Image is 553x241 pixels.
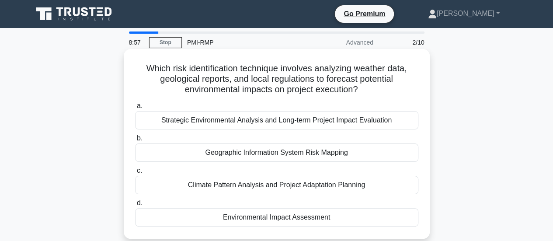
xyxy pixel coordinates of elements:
[182,34,302,51] div: PMI-RMP
[338,8,390,19] a: Go Premium
[137,167,142,174] span: c.
[149,37,182,48] a: Stop
[124,34,149,51] div: 8:57
[134,63,419,95] h5: Which risk identification technique involves analyzing weather data, geological reports, and loca...
[135,208,418,227] div: Environmental Impact Assessment
[135,176,418,194] div: Climate Pattern Analysis and Project Adaptation Planning
[137,102,143,109] span: a.
[407,5,521,22] a: [PERSON_NAME]
[135,143,418,162] div: Geographic Information System Risk Mapping
[137,134,143,142] span: b.
[137,199,143,206] span: d.
[302,34,379,51] div: Advanced
[135,111,418,129] div: Strategic Environmental Analysis and Long-term Project Impact Evaluation
[379,34,430,51] div: 2/10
